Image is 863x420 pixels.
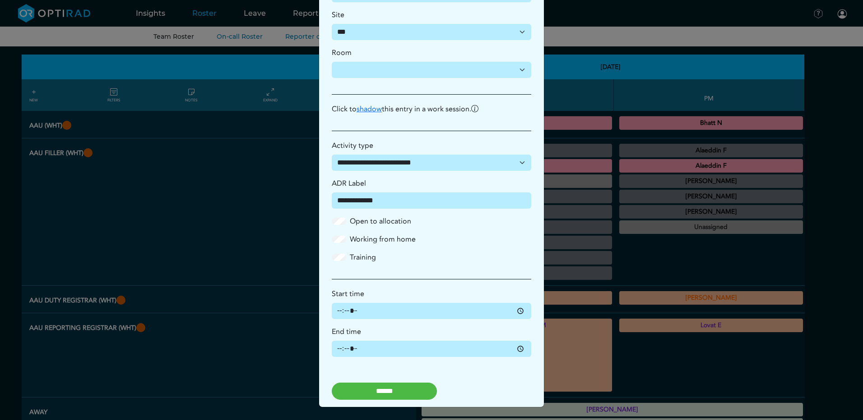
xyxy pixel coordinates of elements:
label: Room [332,47,352,58]
label: ADR Label [332,178,366,189]
i: To shadow the entry is to show a duplicate in another work session. [471,104,478,114]
label: Site [332,9,344,20]
label: End time [332,326,361,337]
a: shadow [357,104,382,114]
p: Click to this entry in a work session. [326,104,537,114]
label: Working from home [350,234,416,245]
label: Activity type [332,140,373,151]
label: Start time [332,288,364,299]
label: Training [350,252,376,263]
label: Open to allocation [350,216,411,227]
